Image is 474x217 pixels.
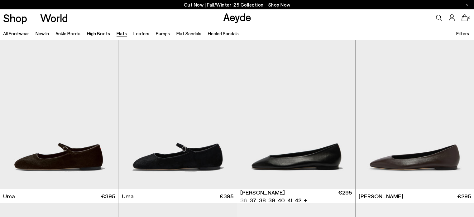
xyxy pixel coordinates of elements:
a: Flat Sandals [176,31,201,36]
span: Filters [456,31,469,36]
span: Navigate to /collections/new-in [268,2,290,7]
a: Uma €395 [118,189,237,203]
span: Uma [3,192,15,200]
p: Out Now | Fall/Winter ‘25 Collection [184,1,290,9]
a: Loafers [133,31,149,36]
span: €395 [219,192,233,200]
span: €295 [338,189,352,204]
li: 39 [268,196,275,204]
li: 38 [259,196,266,204]
a: World [40,12,68,23]
img: Ellie Almond-Toe Flats [237,40,355,189]
a: Aeyde [223,10,251,23]
span: [PERSON_NAME] [359,192,403,200]
a: [PERSON_NAME] 36 37 38 39 40 41 42 + €295 [237,189,355,203]
li: 41 [287,196,292,204]
span: 0 [468,16,471,20]
span: €395 [101,192,115,200]
a: Pumps [156,31,170,36]
a: Heeled Sandals [208,31,239,36]
a: High Boots [87,31,110,36]
li: 40 [278,196,285,204]
li: + [304,196,307,204]
span: Uma [122,192,134,200]
li: 42 [295,196,301,204]
div: 2 / 6 [355,40,473,189]
a: Shop [3,12,27,23]
a: [PERSON_NAME] €295 [356,189,474,203]
a: All Footwear [3,31,29,36]
a: New In [36,31,49,36]
a: 6 / 6 1 / 6 2 / 6 3 / 6 4 / 6 5 / 6 6 / 6 1 / 6 Next slide Previous slide [237,40,355,189]
span: €295 [457,192,471,200]
img: Ellie Almond-Toe Flats [356,40,474,189]
a: 0 [462,14,468,21]
ul: variant [240,196,299,204]
img: Uma Ponyhair Flats [118,40,237,189]
span: [PERSON_NAME] [240,189,285,196]
a: Flats [117,31,127,36]
a: Ankle Boots [55,31,80,36]
li: 37 [250,196,256,204]
div: 1 / 6 [237,40,355,189]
